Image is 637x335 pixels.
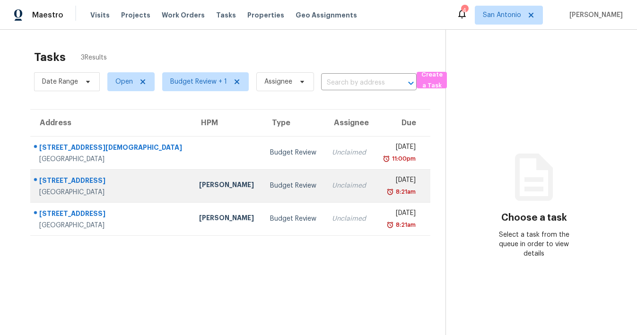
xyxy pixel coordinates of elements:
span: San Antonio [483,10,521,20]
div: [GEOGRAPHIC_DATA] [39,155,184,164]
div: Unclaimed [332,214,366,223]
div: [PERSON_NAME] [199,180,255,192]
div: Unclaimed [332,148,366,157]
th: Address [30,110,192,136]
input: Search by address [321,76,390,90]
div: Budget Review [270,148,317,157]
div: Unclaimed [332,181,366,190]
button: Create a Task [417,72,447,88]
th: Type [262,110,325,136]
span: Open [115,77,133,86]
span: Work Orders [162,10,205,20]
div: [DATE] [382,142,416,154]
span: Maestro [32,10,63,20]
span: 3 Results [81,53,107,62]
h2: Tasks [34,52,66,62]
th: Due [375,110,430,136]
div: [GEOGRAPHIC_DATA] [39,188,184,197]
img: Overdue Alarm Icon [386,187,394,197]
div: 11:00pm [390,154,416,163]
span: Geo Assignments [296,10,357,20]
div: [STREET_ADDRESS][DEMOGRAPHIC_DATA] [39,143,184,155]
span: Create a Task [421,69,442,91]
span: Assignee [264,77,292,86]
span: Properties [247,10,284,20]
img: Overdue Alarm Icon [383,154,390,163]
div: Budget Review [270,181,317,190]
div: 8:21am [394,187,416,197]
div: [STREET_ADDRESS] [39,209,184,221]
span: [PERSON_NAME] [566,10,623,20]
div: [PERSON_NAME] [199,213,255,225]
div: Budget Review [270,214,317,223]
div: Select a task from the queue in order to view details [490,230,578,258]
div: [DATE] [382,208,416,220]
button: Open [404,77,418,90]
span: Visits [90,10,110,20]
span: Tasks [216,12,236,18]
div: 4 [461,6,468,15]
div: 8:21am [394,220,416,230]
h3: Choose a task [501,213,567,223]
th: Assignee [324,110,374,136]
th: HPM [192,110,262,136]
span: Budget Review + 1 [170,77,227,86]
div: [STREET_ADDRESS] [39,176,184,188]
span: Date Range [42,77,78,86]
div: [DATE] [382,175,416,187]
span: Projects [121,10,150,20]
img: Overdue Alarm Icon [386,220,394,230]
div: [GEOGRAPHIC_DATA] [39,221,184,230]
